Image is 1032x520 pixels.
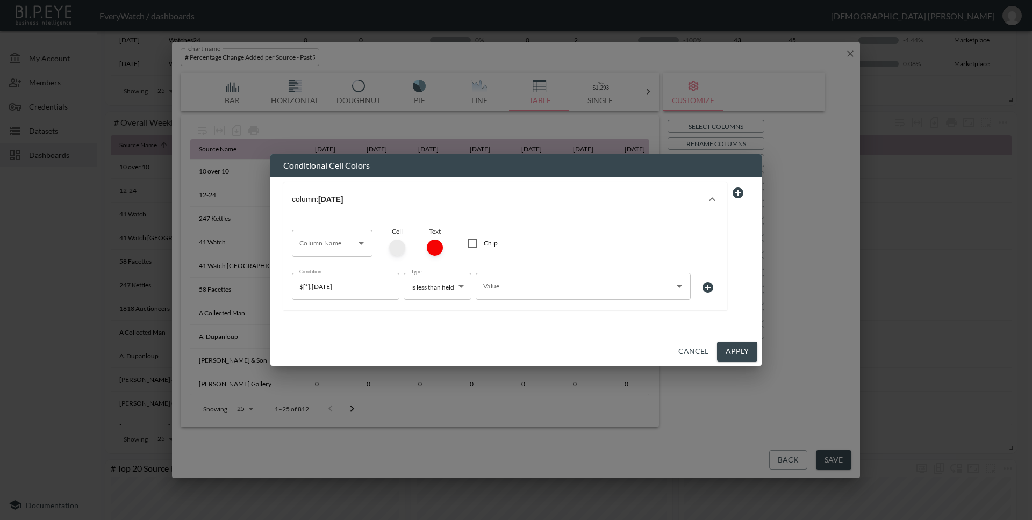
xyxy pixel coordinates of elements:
button: Open [354,236,369,251]
label: Type [411,268,422,275]
div: Cell [381,227,413,260]
div: Chip [484,239,498,248]
span: is less than field [411,283,454,291]
button: Cancel [674,342,713,362]
button: Open [672,279,687,294]
h2: Conditional Cell Colors [270,154,762,177]
input: Condition [297,278,378,295]
div: Text [419,227,451,260]
label: Condition [299,268,322,275]
b: [DATE] [318,195,343,204]
button: Apply [717,342,757,362]
input: Value [481,278,670,295]
div: column: [292,195,706,204]
input: Column Name [297,235,352,252]
button: column:[DATE] [283,182,727,216]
